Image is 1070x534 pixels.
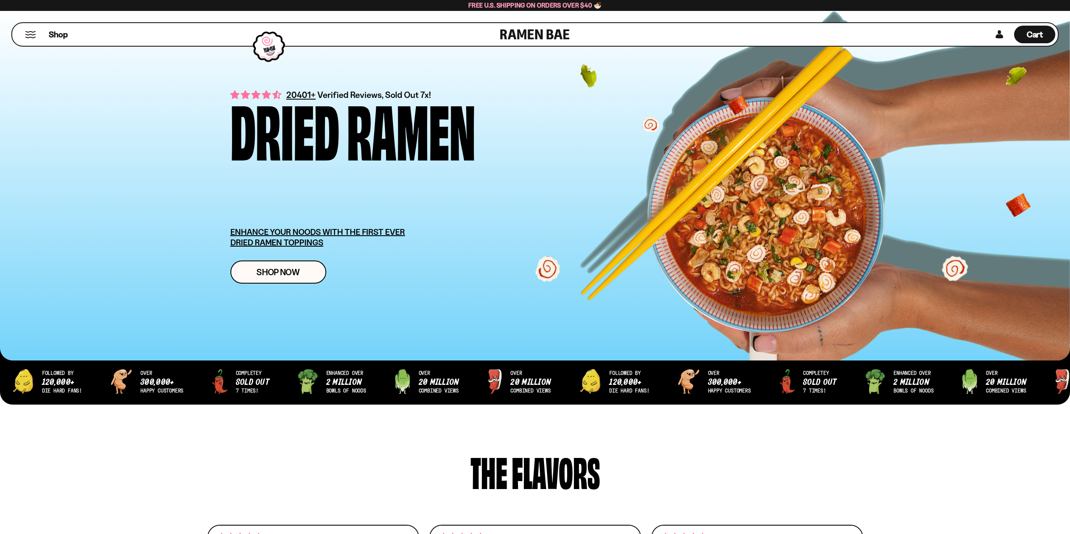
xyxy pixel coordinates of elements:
div: Dried [230,99,339,157]
span: Shop [49,29,68,40]
span: Shop Now [256,268,300,276]
div: Cart [1014,23,1055,46]
span: Free U.S. Shipping on Orders over $40 🍜 [468,1,602,9]
div: flavors [512,451,600,491]
a: Shop Now [230,260,326,284]
span: Cart [1027,29,1043,39]
div: Ramen [347,99,476,157]
a: Shop [49,26,68,43]
div: The [470,451,507,491]
button: Mobile Menu Trigger [25,31,36,38]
